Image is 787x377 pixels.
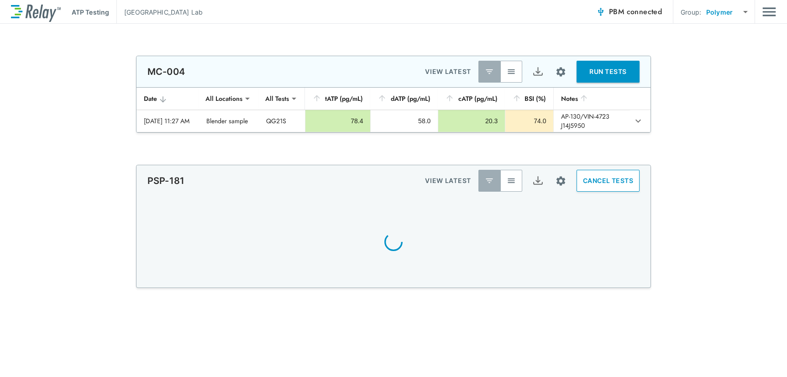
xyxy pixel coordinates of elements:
[512,93,546,104] div: BSI (%)
[485,176,494,185] img: Latest
[762,3,776,21] img: Drawer Icon
[555,66,567,78] img: Settings Icon
[593,3,666,21] button: PBM connected
[627,6,662,17] span: connected
[425,66,471,77] p: VIEW LATEST
[136,88,651,132] table: sticky table
[378,93,430,104] div: dATP (pg/mL)
[681,7,701,17] p: Group:
[378,116,430,126] div: 58.0
[136,88,199,110] th: Date
[507,176,516,185] img: View All
[72,7,109,17] p: ATP Testing
[630,113,646,129] button: expand row
[596,7,605,16] img: Connected Icon
[124,7,203,17] p: [GEOGRAPHIC_DATA] Lab
[147,175,184,186] p: PSP-181
[577,61,640,83] button: RUN TESTS
[446,116,498,126] div: 20.3
[577,170,640,192] button: CANCEL TESTS
[313,116,363,126] div: 78.4
[445,93,498,104] div: cATP (pg/mL)
[561,93,622,104] div: Notes
[11,2,61,22] img: LuminUltra Relay
[527,61,549,83] button: Export
[312,93,363,104] div: tATP (pg/mL)
[259,89,295,108] div: All Tests
[532,66,544,78] img: Export Icon
[532,175,544,187] img: Export Icon
[199,89,249,108] div: All Locations
[553,110,630,132] td: AP-130/VIN-4723 J14J5950
[762,3,776,21] button: Main menu
[259,110,305,132] td: QG21S
[147,66,185,77] p: MC-004
[485,67,494,76] img: Latest
[549,60,573,84] button: Site setup
[555,175,567,187] img: Settings Icon
[549,169,573,193] button: Site setup
[513,116,546,126] div: 74.0
[527,170,549,192] button: Export
[609,5,662,18] span: PBM
[144,116,192,126] div: [DATE] 11:27 AM
[640,350,778,370] iframe: Resource center
[425,175,471,186] p: VIEW LATEST
[199,110,258,132] td: Blender sample
[507,67,516,76] img: View All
